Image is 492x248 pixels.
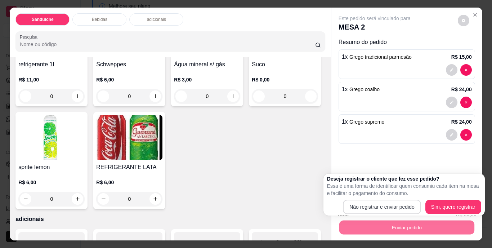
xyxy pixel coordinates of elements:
[96,76,162,83] p: R$ 6,00
[174,60,240,69] h4: Água mineral s/ gás
[227,90,239,102] button: increase-product-quantity
[342,118,385,126] p: 1 x
[460,64,472,76] button: decrease-product-quantity
[451,53,472,61] p: R$ 15,00
[18,179,85,186] p: R$ 6,00
[149,90,161,102] button: increase-product-quantity
[175,90,187,102] button: decrease-product-quantity
[72,193,83,205] button: increase-product-quantity
[460,97,472,108] button: decrease-product-quantity
[339,221,474,235] button: Enviar pedido
[339,38,475,46] p: Resumo do pedido
[96,115,162,160] img: product-image
[342,53,412,61] p: 1 x
[32,17,54,22] p: Sanduíche
[327,175,481,182] h2: Deseja registrar o cliente que fez esse pedido?
[342,85,380,94] p: 1 x
[20,193,31,205] button: decrease-product-quantity
[460,129,472,141] button: decrease-product-quantity
[96,163,162,172] h4: REFRIGERANTE LATA
[18,76,85,83] p: R$ 11,00
[349,87,380,92] span: Grego coalho
[339,15,411,22] p: Este pedido será vinculado para
[72,90,83,102] button: increase-product-quantity
[339,22,411,32] p: MESA 2
[18,163,85,172] h4: sprite lemon
[458,15,469,26] button: decrease-product-quantity
[469,9,481,21] button: Close
[15,215,325,223] p: adicionais
[20,34,40,40] label: Pesquisa
[349,119,384,125] span: Grego supremo
[253,90,265,102] button: decrease-product-quantity
[147,17,166,22] p: adicionais
[20,90,31,102] button: decrease-product-quantity
[98,90,109,102] button: decrease-product-quantity
[96,60,162,69] h4: Schweppes
[446,129,457,141] button: decrease-product-quantity
[446,64,457,76] button: decrease-product-quantity
[98,193,109,205] button: decrease-product-quantity
[451,118,472,125] p: R$ 24,00
[425,200,481,214] button: Sim, quero registrar
[252,76,318,83] p: R$ 0,00
[446,97,457,108] button: decrease-product-quantity
[252,60,318,69] h4: Suco
[20,41,315,48] input: Pesquisa
[349,54,412,60] span: Grego tradicional parmesão
[343,200,421,214] button: Não registrar e enviar pedido
[327,182,481,197] p: Essa é uma forma de identificar quem consumiu cada item na mesa e facilitar o pagamento do consumo.
[18,115,85,160] img: product-image
[305,90,317,102] button: increase-product-quantity
[149,193,161,205] button: increase-product-quantity
[18,60,85,69] h4: refrigerante 1l
[451,86,472,93] p: R$ 24,00
[92,17,107,22] p: Bebidas
[174,76,240,83] p: R$ 3,00
[96,179,162,186] p: R$ 6,00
